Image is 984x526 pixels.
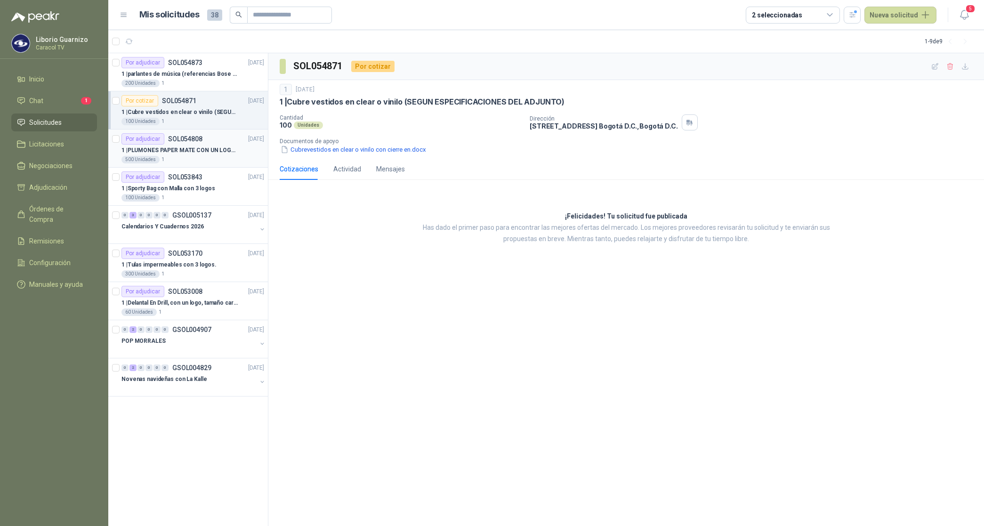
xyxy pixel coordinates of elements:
span: Manuales y ayuda [29,279,83,290]
a: Inicio [11,70,97,88]
a: Por adjudicarSOL053170[DATE] 1 |Tulas impermeables con 3 logos.300 Unidades1 [108,244,268,282]
div: Por cotizar [351,61,395,72]
img: Logo peakr [11,11,59,23]
div: Por adjudicar [121,133,164,145]
p: [STREET_ADDRESS] Bogotá D.C. , Bogotá D.C. [530,122,678,130]
div: 0 [153,212,161,218]
p: 1 | Tulas impermeables con 3 logos. [121,260,217,269]
div: 100 Unidades [121,118,160,125]
div: Por adjudicar [121,171,164,183]
a: Por adjudicarSOL054873[DATE] 1 |parlantes de música (referencias Bose o Alexa) CON MARCACION 1 LO... [108,53,268,91]
div: Por cotizar [121,95,158,106]
span: 1 [81,97,91,105]
p: Calendarios Y Cuadernos 2026 [121,222,204,231]
p: 1 [161,80,164,87]
p: Has dado el primer paso para encontrar las mejores ofertas del mercado. Los mejores proveedores r... [410,222,843,245]
div: 2 [129,364,137,371]
p: SOL053008 [168,288,202,295]
span: Solicitudes [29,117,62,128]
div: 1 [280,84,292,95]
div: 2 seleccionadas [752,10,802,20]
p: 1 | Cubre vestidos en clear o vinilo (SEGUN ESPECIFICACIONES DEL ADJUNTO) [121,108,239,117]
div: 0 [137,212,145,218]
p: Cantidad [280,114,522,121]
p: 1 | Delantal En Drill, con un logo, tamaño carta 1 tinta (Se envia enlacen, como referencia) [121,299,239,308]
p: 1 | PLUMONES PAPER MATE CON UN LOGO (SEGUN REF.ADJUNTA) [121,146,239,155]
div: Por adjudicar [121,57,164,68]
p: Dirección [530,115,678,122]
p: [DATE] [248,364,264,372]
div: 0 [121,326,129,333]
p: 1 [161,118,164,125]
div: 0 [137,364,145,371]
div: 100 Unidades [121,194,160,202]
a: 0 2 0 0 0 0 GSOL004829[DATE] Novenas navideñas con La Kalle [121,362,266,392]
p: 1 [161,194,164,202]
div: 3 [129,212,137,218]
img: Company Logo [12,34,30,52]
div: Por adjudicar [121,248,164,259]
p: Novenas navideñas con La Kalle [121,375,207,384]
span: Remisiones [29,236,64,246]
a: Configuración [11,254,97,272]
p: [DATE] [248,58,264,67]
a: Por cotizarSOL054871[DATE] 1 |Cubre vestidos en clear o vinilo (SEGUN ESPECIFICACIONES DEL ADJUNT... [108,91,268,129]
div: 0 [161,364,169,371]
div: 500 Unidades [121,156,160,163]
span: Negociaciones [29,161,73,171]
a: Por adjudicarSOL053008[DATE] 1 |Delantal En Drill, con un logo, tamaño carta 1 tinta (Se envia en... [108,282,268,320]
p: Documentos de apoyo [280,138,980,145]
button: Nueva solicitud [864,7,936,24]
a: Órdenes de Compra [11,200,97,228]
p: [DATE] [296,85,315,94]
div: Por adjudicar [121,286,164,297]
span: search [235,11,242,18]
div: 1 - 9 de 9 [925,34,973,49]
h1: Mis solicitudes [139,8,200,22]
a: Adjudicación [11,178,97,196]
div: Unidades [294,121,323,129]
button: Cubrevestidos en clear o vinilo con cierre en.docx [280,145,427,154]
div: 0 [153,326,161,333]
span: Inicio [29,74,44,84]
h3: ¡Felicidades! Tu solicitud fue publicada [565,211,687,222]
div: 0 [121,212,129,218]
p: SOL054871 [162,97,196,104]
div: Mensajes [376,164,405,174]
p: SOL053843 [168,174,202,180]
span: Órdenes de Compra [29,204,88,225]
p: 1 | Sporty Bag con Malla con 3 logos [121,184,215,193]
div: 0 [145,326,153,333]
p: SOL054808 [168,136,202,142]
p: 1 [159,308,161,316]
div: Actividad [333,164,361,174]
p: [DATE] [248,211,264,220]
p: GSOL004829 [172,364,211,371]
div: 0 [137,326,145,333]
p: 100 [280,121,292,129]
p: GSOL005137 [172,212,211,218]
p: SOL054873 [168,59,202,66]
p: 1 [161,156,164,163]
p: [DATE] [248,135,264,144]
div: 300 Unidades [121,270,160,278]
p: GSOL004907 [172,326,211,333]
span: 5 [965,4,976,13]
a: Manuales y ayuda [11,275,97,293]
a: Licitaciones [11,135,97,153]
div: 0 [145,364,153,371]
p: [DATE] [248,97,264,105]
div: 0 [153,364,161,371]
p: 1 | Cubre vestidos en clear o vinilo (SEGUN ESPECIFICACIONES DEL ADJUNTO) [280,97,565,107]
a: Solicitudes [11,113,97,131]
span: Configuración [29,258,71,268]
p: POP MORRALES [121,337,166,346]
a: Por adjudicarSOL053843[DATE] 1 |Sporty Bag con Malla con 3 logos100 Unidades1 [108,168,268,206]
button: 5 [956,7,973,24]
div: 60 Unidades [121,308,157,316]
p: SOL053170 [168,250,202,257]
h3: SOL054871 [293,59,344,73]
a: 0 3 0 0 0 0 GSOL005137[DATE] Calendarios Y Cuadernos 2026 [121,210,266,240]
p: [DATE] [248,287,264,296]
div: 2 [129,326,137,333]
